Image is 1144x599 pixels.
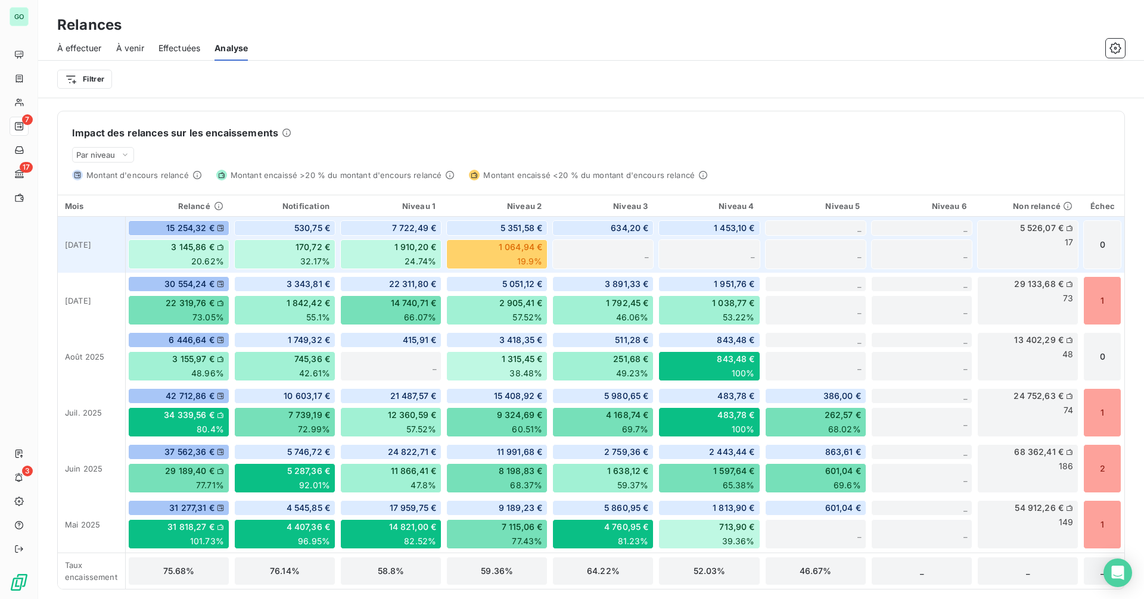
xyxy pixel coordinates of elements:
[497,446,543,458] span: 11 991,68 €
[502,353,543,365] span: 1 315,45 €
[605,278,649,290] span: 3 891,33 €
[57,14,122,36] h3: Relances
[288,409,331,421] span: 7 739,19 €
[128,557,229,585] div: 75.68%
[857,529,861,539] span: _
[169,502,214,514] span: 31 277,31 €
[606,409,649,421] span: 4 168,74 €
[404,311,436,323] span: 66.07%
[284,390,330,402] span: 10 603,17 €
[298,535,330,547] span: 96.95%
[1083,500,1121,549] div: 1
[494,390,543,402] span: 15 408,92 €
[1063,292,1073,304] span: 73
[294,222,330,234] span: 530,75 €
[717,334,754,346] span: 843,48 €
[167,521,214,533] span: 31 818,27 €
[499,465,543,477] span: 8 198,83 €
[86,170,189,180] span: Montant d'encours relancé
[191,367,224,379] span: 48.96%
[723,479,755,491] span: 65.38%
[709,446,755,458] span: 2 443,44 €
[57,42,102,54] span: À effectuer
[169,334,214,346] span: 6 446,64 €
[606,297,649,309] span: 1 792,45 €
[1088,201,1117,211] div: Échec
[404,535,436,547] span: 82.52%
[713,502,755,514] span: 1 813,90 €
[1083,388,1121,437] div: 1
[645,249,648,259] span: _
[294,353,330,365] span: 745,36 €
[166,222,214,234] span: 15 254,32 €
[1014,278,1064,290] span: 29 133,68 €
[411,479,436,491] span: 47.8%
[165,465,214,477] span: 29 189,40 €
[512,311,542,323] span: 57.52%
[499,297,543,309] span: 2 905,41 €
[499,241,543,253] span: 1 064,94 €
[732,423,755,435] span: 100%
[751,249,754,259] span: _
[133,201,223,211] div: Relancé
[714,222,755,234] span: 1 453,10 €
[22,114,33,125] span: 7
[65,408,102,417] span: juil. 2025
[390,502,437,514] span: 17 959,75 €
[299,367,330,379] span: 42.61%
[1083,220,1121,269] div: 0
[192,311,224,323] span: 73.05%
[613,353,648,365] span: 251,68 €
[510,479,542,491] span: 68.37%
[296,241,330,253] span: 170,72 €
[287,446,331,458] span: 5 746,72 €
[1083,444,1121,493] div: 2
[1065,236,1073,248] span: 17
[20,162,33,173] span: 17
[446,557,548,585] div: 59.36%
[499,502,543,514] span: 9 189,23 €
[166,390,214,402] span: 42 712,86 €
[963,361,967,371] span: _
[1059,516,1073,528] span: 149
[714,278,755,290] span: 1 951,76 €
[288,334,331,346] span: 1 749,32 €
[1014,390,1064,402] span: 24 752,63 €
[287,521,331,533] span: 4 407,36 €
[65,464,102,473] span: juin 2025
[1083,557,1122,585] div: _
[509,367,542,379] span: 38.48%
[389,278,437,290] span: 22 311,80 €
[963,223,967,233] span: _
[507,201,542,211] span: Niveau 2
[282,201,329,211] span: Notification
[828,423,861,435] span: 68.02%
[287,465,331,477] span: 5 287,36 €
[191,255,224,267] span: 20.62%
[932,201,966,211] span: Niveau 6
[512,535,542,547] span: 77.43%
[394,241,437,253] span: 1 910,20 €
[982,201,1072,211] div: Non relancé
[713,465,755,477] span: 1 597,64 €
[1103,559,1132,587] div: Open Intercom Messenger
[388,446,437,458] span: 24 822,71 €
[158,42,201,54] span: Effectuées
[834,479,861,491] span: 69.6%
[604,521,649,533] span: 4 760,95 €
[234,557,335,585] div: 76.14%
[871,557,972,585] div: _
[390,390,437,402] span: 21 487,57 €
[72,126,278,140] h6: Impact des relances sur les encaissements
[299,479,330,491] span: 92.01%
[483,170,695,180] span: Montant encaissé <20 % du montant d'encours relancé
[1059,460,1073,472] span: 186
[823,390,861,402] span: 386,00 €
[502,278,543,290] span: 5 051,12 €
[604,502,649,514] span: 5 860,95 €
[616,367,649,379] span: 49.23%
[306,311,330,323] span: 55.1%
[604,446,649,458] span: 2 759,36 €
[857,279,861,289] span: _
[717,353,754,365] span: 843,48 €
